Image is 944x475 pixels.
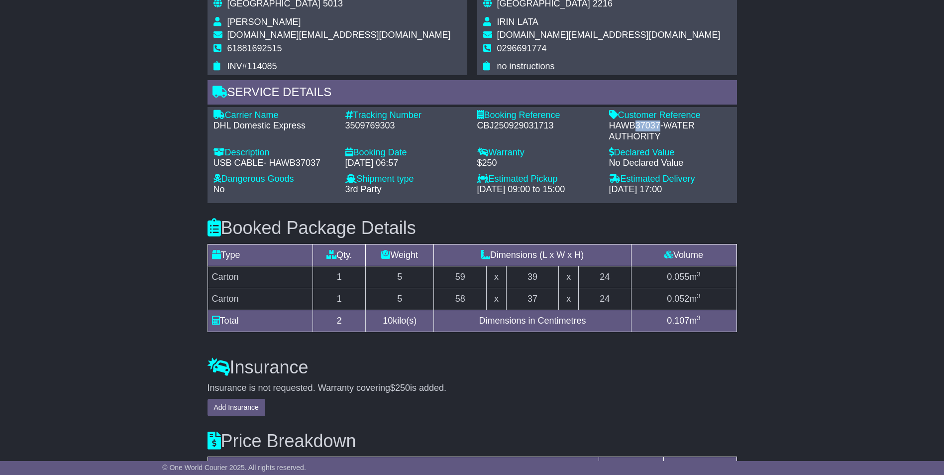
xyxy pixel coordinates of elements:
[213,184,225,194] span: No
[366,266,434,288] td: 5
[345,158,467,169] div: [DATE] 06:57
[313,266,366,288] td: 1
[631,310,736,332] td: m
[631,266,736,288] td: m
[609,110,731,121] div: Customer Reference
[213,158,335,169] div: USB CABLE- HAWB37037
[208,310,313,332] td: Total
[227,61,277,71] span: INV#114085
[366,310,434,332] td: kilo(s)
[667,316,689,326] span: 0.107
[345,184,382,194] span: 3rd Party
[313,244,366,266] td: Qty.
[697,314,701,322] sup: 3
[559,288,578,310] td: x
[208,357,737,377] h3: Insurance
[208,218,737,238] h3: Booked Package Details
[434,266,487,288] td: 59
[477,110,599,121] div: Booking Reference
[434,244,631,266] td: Dimensions (L x W x H)
[227,43,282,53] span: 61881692515
[697,292,701,300] sup: 3
[497,61,555,71] span: no instructions
[383,316,393,326] span: 10
[208,266,313,288] td: Carton
[477,184,599,195] div: [DATE] 09:00 to 15:00
[477,147,599,158] div: Warranty
[345,147,467,158] div: Booking Date
[609,147,731,158] div: Declared Value
[162,464,306,472] span: © One World Courier 2025. All rights reserved.
[434,288,487,310] td: 58
[667,294,689,304] span: 0.052
[559,266,578,288] td: x
[506,266,559,288] td: 39
[487,266,506,288] td: x
[208,288,313,310] td: Carton
[213,174,335,185] div: Dangerous Goods
[631,288,736,310] td: m
[313,310,366,332] td: 2
[487,288,506,310] td: x
[390,383,410,393] span: $250
[497,43,547,53] span: 0296691774
[609,158,731,169] div: No Declared Value
[609,174,731,185] div: Estimated Delivery
[227,17,301,27] span: [PERSON_NAME]
[208,383,737,394] div: Insurance is not requested. Warranty covering is added.
[497,30,721,40] span: [DOMAIN_NAME][EMAIL_ADDRESS][DOMAIN_NAME]
[208,244,313,266] td: Type
[345,174,467,185] div: Shipment type
[213,147,335,158] div: Description
[667,272,689,282] span: 0.055
[213,120,335,131] div: DHL Domestic Express
[497,17,538,27] span: IRIN LATA
[313,288,366,310] td: 1
[631,244,736,266] td: Volume
[578,288,631,310] td: 24
[697,270,701,278] sup: 3
[208,399,265,416] button: Add Insurance
[213,110,335,121] div: Carrier Name
[578,266,631,288] td: 24
[477,120,599,131] div: CBJ250929031713
[477,158,599,169] div: $250
[208,431,737,451] h3: Price Breakdown
[345,110,467,121] div: Tracking Number
[477,174,599,185] div: Estimated Pickup
[609,184,731,195] div: [DATE] 17:00
[345,120,467,131] div: 3509769303
[366,288,434,310] td: 5
[609,120,731,142] div: HAWB37037-WATER AUTHORITY
[434,310,631,332] td: Dimensions in Centimetres
[227,30,451,40] span: [DOMAIN_NAME][EMAIL_ADDRESS][DOMAIN_NAME]
[366,244,434,266] td: Weight
[208,80,737,107] div: Service Details
[506,288,559,310] td: 37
